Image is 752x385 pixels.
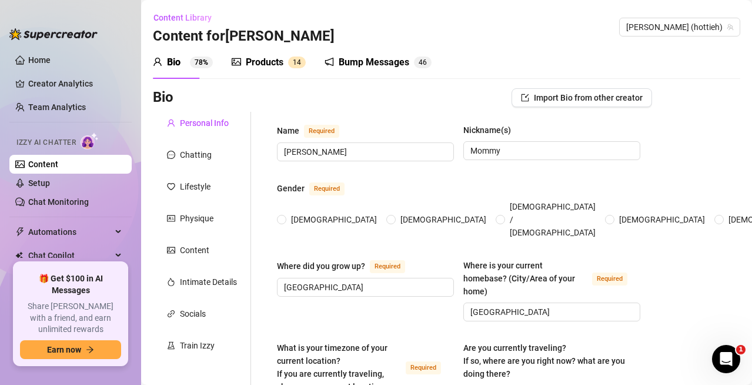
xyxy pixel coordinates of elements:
[463,124,511,137] div: Nickname(s)
[423,58,427,67] span: 6
[167,341,175,350] span: experiment
[47,345,81,354] span: Earn now
[28,197,89,207] a: Chat Monitoring
[339,55,409,69] div: Bump Messages
[293,58,297,67] span: 1
[277,124,352,138] label: Name
[592,273,627,286] span: Required
[396,213,491,226] span: [DEMOGRAPHIC_DATA]
[309,182,345,195] span: Required
[153,88,173,107] h3: Bio
[167,214,175,223] span: idcard
[246,55,283,69] div: Products
[153,57,162,67] span: user
[81,132,99,150] img: AI Chatter
[20,301,121,336] span: Share [PERSON_NAME] with a friend, and earn unlimited rewards
[470,144,631,157] input: Nickname(s)
[20,340,121,359] button: Earn nowarrow-right
[463,259,640,298] label: Where is your current homebase? (City/Area of your home)
[463,124,519,137] label: Nickname(s)
[15,251,23,260] img: Chat Copilot
[167,278,175,286] span: fire
[180,212,213,225] div: Physique
[28,223,112,241] span: Automations
[28,55,51,65] a: Home
[20,273,121,296] span: 🎁 Get $100 in AI Messages
[463,259,587,298] div: Where is your current homebase? (City/Area of your home)
[277,259,418,273] label: Where did you grow up?
[463,343,625,379] span: Are you currently traveling? If so, where are you right now? what are you doing there?
[727,24,734,31] span: team
[414,57,432,68] sup: 46
[153,27,335,46] h3: Content for [PERSON_NAME]
[297,58,301,67] span: 4
[626,18,733,36] span: Heather (hottieh)
[406,361,441,374] span: Required
[304,125,339,138] span: Required
[28,246,112,265] span: Chat Copilot
[167,310,175,318] span: link
[232,57,241,67] span: picture
[167,119,175,127] span: user
[521,94,529,102] span: import
[28,160,58,169] a: Content
[419,58,423,67] span: 4
[277,124,299,137] div: Name
[614,213,710,226] span: [DEMOGRAPHIC_DATA]
[470,306,631,318] input: Where is your current homebase? (City/Area of your home)
[534,93,643,102] span: Import Bio from other creator
[284,145,444,158] input: Name
[15,227,25,237] span: thunderbolt
[288,57,306,68] sup: 14
[16,137,76,148] span: Izzy AI Chatter
[277,182,305,195] div: Gender
[28,74,122,93] a: Creator Analytics
[277,260,365,273] div: Where did you grow up?
[167,151,175,159] span: message
[153,13,212,22] span: Content Library
[180,244,209,257] div: Content
[153,8,221,27] button: Content Library
[9,28,98,40] img: logo-BBDzfeDw.svg
[28,178,50,188] a: Setup
[284,281,444,294] input: Where did you grow up?
[86,346,94,354] span: arrow-right
[505,200,600,239] span: [DEMOGRAPHIC_DATA] / [DEMOGRAPHIC_DATA]
[370,260,405,273] span: Required
[736,345,746,354] span: 1
[190,57,213,68] sup: 78%
[180,307,206,320] div: Socials
[28,102,86,112] a: Team Analytics
[512,88,652,107] button: Import Bio from other creator
[180,148,212,161] div: Chatting
[286,213,382,226] span: [DEMOGRAPHIC_DATA]
[167,182,175,191] span: heart
[180,339,215,352] div: Train Izzy
[325,57,334,67] span: notification
[167,246,175,254] span: picture
[180,117,229,130] div: Personal Info
[277,181,357,195] label: Gender
[180,276,237,288] div: Intimate Details
[167,55,181,69] div: Bio
[180,180,210,193] div: Lifestyle
[712,345,740,373] iframe: Intercom live chat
